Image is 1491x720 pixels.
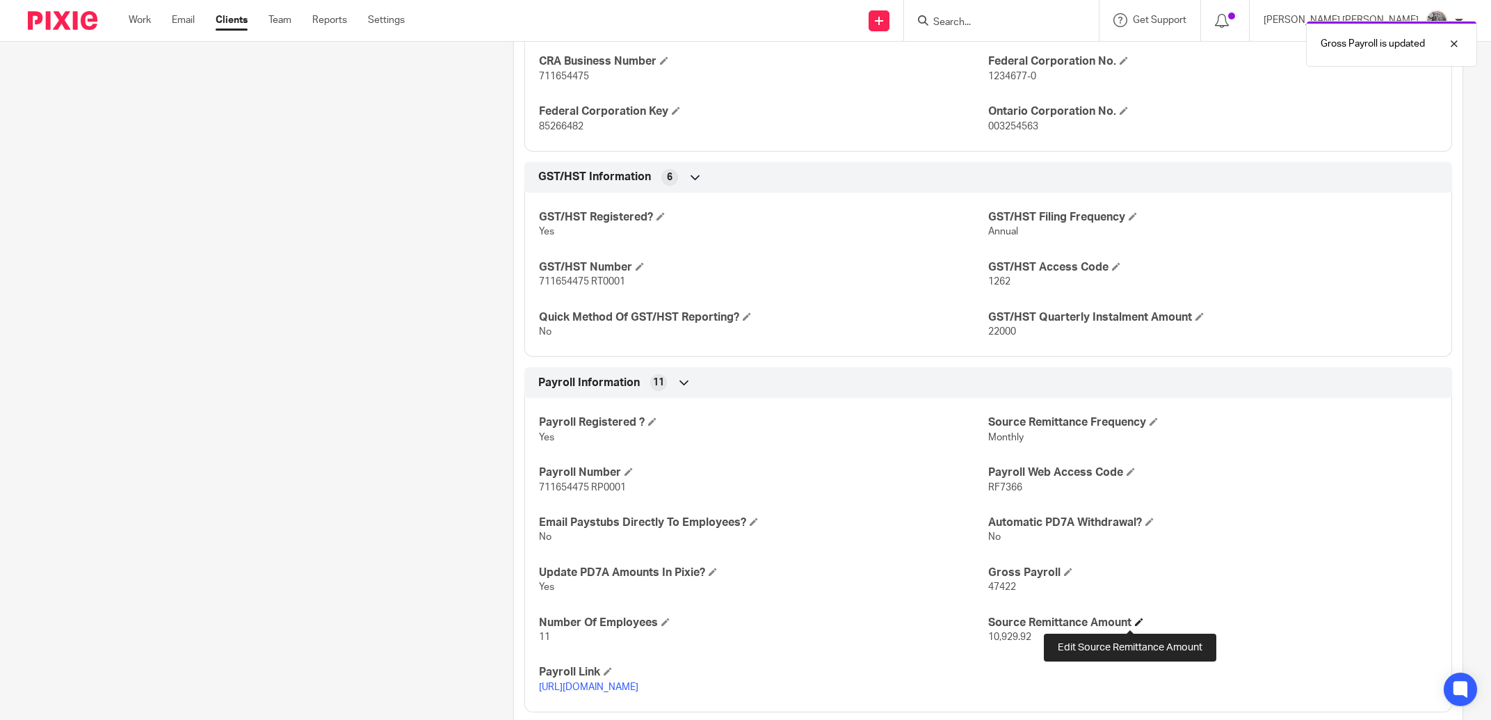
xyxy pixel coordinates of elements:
span: 711654475 RT0001 [539,277,625,287]
h4: Number Of Employees [539,616,988,630]
h4: Payroll Registered ? [539,415,988,430]
p: Gross Payroll is updated [1321,37,1425,51]
span: 47422 [988,582,1016,592]
h4: GST/HST Quarterly Instalment Amount [988,310,1437,325]
span: 85266482 [539,122,583,131]
span: 1262 [988,277,1010,287]
a: Settings [368,13,405,27]
h4: Email Paystubs Directly To Employees? [539,515,988,530]
img: 20160912_191538.jpg [1426,10,1448,32]
h4: GST/HST Filing Frequency [988,210,1437,225]
span: No [539,327,551,337]
h4: Payroll Number [539,465,988,480]
h4: GST/HST Access Code [988,260,1437,275]
a: Work [129,13,151,27]
a: Reports [312,13,347,27]
span: 003254563 [988,122,1038,131]
span: Yes [539,433,554,442]
a: Team [268,13,291,27]
img: Pixie [28,11,97,30]
span: 10,929.92 [988,632,1031,642]
span: 22000 [988,327,1016,337]
h4: Federal Corporation Key [539,104,988,119]
h4: Automatic PD7A Withdrawal? [988,515,1437,530]
span: 1234677-0 [988,72,1036,81]
h4: Gross Payroll [988,566,1437,580]
h4: Update PD7A Amounts In Pixie? [539,566,988,580]
span: Payroll Information [538,376,640,390]
h4: GST/HST Number [539,260,988,275]
span: 11 [539,632,550,642]
a: Clients [216,13,248,27]
span: No [988,532,1001,542]
a: Email [172,13,195,27]
span: 11 [653,376,664,390]
h4: CRA Business Number [539,54,988,69]
span: 711654475 RP0001 [539,483,626,493]
span: 711654475 [539,72,589,81]
span: GST/HST Information [538,170,651,184]
h4: Quick Method Of GST/HST Reporting? [539,310,988,325]
span: Monthly [988,433,1024,442]
a: [URL][DOMAIN_NAME] [539,682,638,692]
span: 6 [667,170,672,184]
h4: Source Remittance Amount [988,616,1437,630]
h4: Source Remittance Frequency [988,415,1437,430]
h4: Payroll Link [539,665,988,680]
span: RF7366 [988,483,1022,493]
h4: Ontario Corporation No. [988,104,1437,119]
h4: Payroll Web Access Code [988,465,1437,480]
span: Yes [539,582,554,592]
span: No [539,532,551,542]
span: Yes [539,227,554,237]
span: Annual [988,227,1018,237]
h4: GST/HST Registered? [539,210,988,225]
